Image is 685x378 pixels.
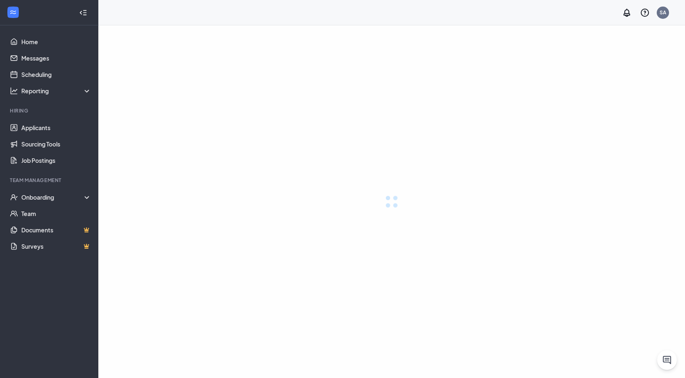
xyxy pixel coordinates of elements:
[657,350,677,370] button: ChatActive
[21,87,92,95] div: Reporting
[660,9,666,16] div: SA
[10,193,18,201] svg: UserCheck
[21,136,91,152] a: Sourcing Tools
[21,50,91,66] a: Messages
[21,66,91,83] a: Scheduling
[622,8,632,18] svg: Notifications
[10,107,90,114] div: Hiring
[21,119,91,136] a: Applicants
[9,8,17,16] svg: WorkstreamLogo
[10,87,18,95] svg: Analysis
[21,238,91,254] a: SurveysCrown
[662,355,672,365] svg: ChatActive
[21,152,91,169] a: Job Postings
[79,9,87,17] svg: Collapse
[21,205,91,222] a: Team
[21,34,91,50] a: Home
[10,177,90,184] div: Team Management
[21,193,92,201] div: Onboarding
[640,8,650,18] svg: QuestionInfo
[21,222,91,238] a: DocumentsCrown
